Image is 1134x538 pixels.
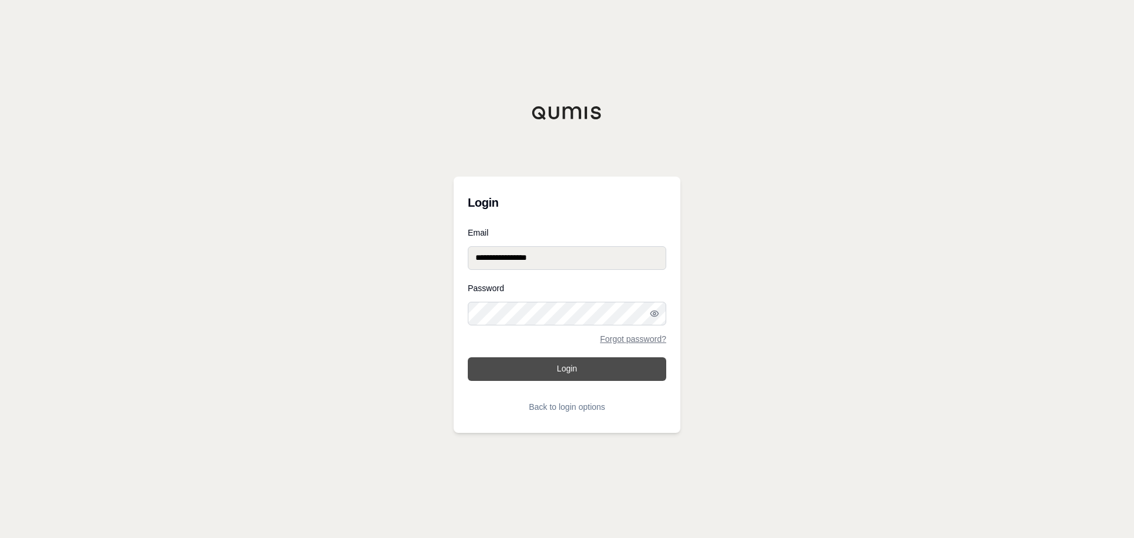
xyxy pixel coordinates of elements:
label: Email [468,229,666,237]
button: Back to login options [468,395,666,419]
label: Password [468,284,666,292]
img: Qumis [532,106,602,120]
a: Forgot password? [600,335,666,343]
h3: Login [468,191,666,214]
button: Login [468,357,666,381]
